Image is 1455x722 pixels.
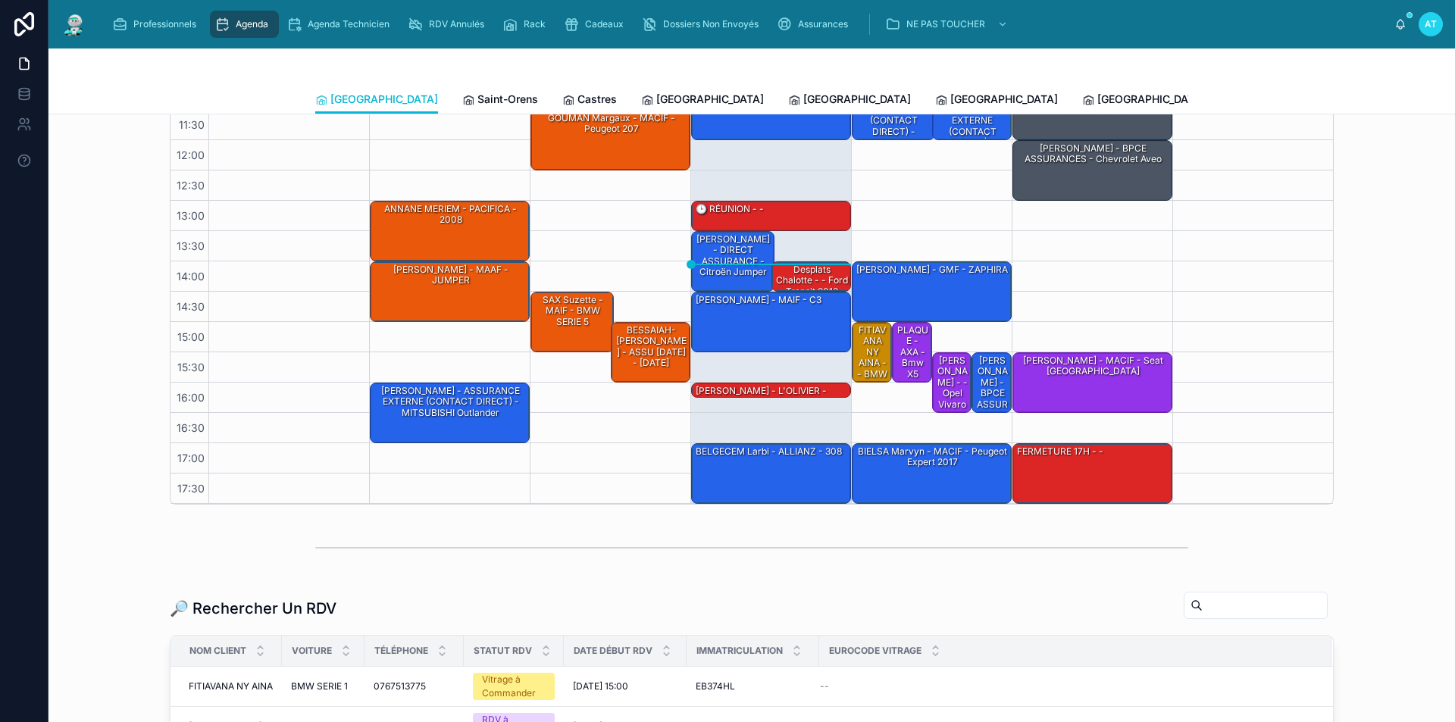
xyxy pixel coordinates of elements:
div: PLAQUE - AXA - bmw x5 [893,323,931,382]
div: Vitrage à Commander [482,673,546,700]
div: [PERSON_NAME] - GMF - ZAPHIRA [855,263,1009,277]
span: 12:00 [173,148,208,161]
div: BELGECEM Larbi - ALLIANZ - 308 [694,445,843,458]
div: GOUMAN Margaux - MACIF - Peugeot 207 [533,111,689,136]
div: [PERSON_NAME] - DIRECT ASSURANCE - Citroën jumper [694,233,773,280]
div: [PERSON_NAME] - MACIF - seat [GEOGRAPHIC_DATA] [1015,354,1171,379]
a: [DATE] 15:00 [573,680,677,692]
span: 17:30 [174,482,208,495]
div: 🕒 RÉUNION - - [694,202,765,216]
a: BMW SERIE 1 [291,680,355,692]
span: [GEOGRAPHIC_DATA] [330,92,438,107]
span: 15:30 [174,361,208,374]
span: AT [1425,18,1437,30]
div: [PERSON_NAME] - BPCE ASSURANCES - Chevrolet aveo [1013,141,1172,200]
div: FITIAVANA NY AINA - - BMW SERIE 1 [853,323,891,382]
span: Date Début RDV [574,645,652,657]
a: EB374HL [696,680,810,692]
a: -- [820,680,1313,692]
h1: 🔎 Rechercher Un RDV [170,598,336,619]
a: [GEOGRAPHIC_DATA] [641,86,764,116]
div: PLAQUE - AXA - bmw x5 [895,323,931,381]
div: [PERSON_NAME] - BPCE ASSURANCES - C4 [972,353,1011,412]
div: 🕒 RÉUNION - - [692,202,850,230]
span: Agenda [236,18,268,30]
a: [GEOGRAPHIC_DATA] [315,86,438,114]
div: [PERSON_NAME] - MAIF - C3 [692,292,850,352]
span: NE PAS TOUCHER [906,18,985,30]
span: [GEOGRAPHIC_DATA] [656,92,764,107]
div: [PERSON_NAME] - MAIF - C3 [694,293,823,307]
div: BESSAIAH-[PERSON_NAME] - ASSU [DATE] - [DATE] [612,323,690,382]
div: GOUMAN Margaux - MACIF - Peugeot 207 [531,111,690,170]
span: Assurances [798,18,848,30]
div: FERMETURE 17H - - [1015,445,1105,458]
span: 16:00 [173,391,208,404]
a: Cadeaux [559,11,634,38]
span: 16:30 [173,421,208,434]
div: [PERSON_NAME] - - opel vivaro [935,354,971,411]
a: Vitrage à Commander [473,673,555,700]
div: [PERSON_NAME] - MAAF - JUMPER [371,262,529,321]
a: Saint-Orens [462,86,538,116]
span: 0767513775 [374,680,426,692]
span: 15:00 [174,330,208,343]
div: desplats chalotte - - ford transit 2013 mk6 [772,262,851,291]
a: Agenda [210,11,279,38]
span: Castres [577,92,617,107]
div: SAX Suzette - MAIF - BMW SERIE 5 [533,293,612,329]
div: [PERSON_NAME] - GMF - ZAPHIRA [853,262,1011,321]
div: ANNANE MERIEM - PACIFICA - 2008 [373,202,528,227]
div: BIELSA Marvyn - MACIF - Peugeot Expert 2017 [853,444,1011,503]
div: [PERSON_NAME] - ASSURANCE EXTERNE (CONTACT DIRECT) - MITSUBISHI Outlander [373,384,528,420]
a: [GEOGRAPHIC_DATA] [788,86,911,116]
div: [PERSON_NAME] - BPCE ASSURANCES - C4 [975,354,1010,433]
div: [PERSON_NAME] - MAAF - JUMPER [373,263,528,288]
span: RDV Annulés [429,18,484,30]
span: 14:00 [173,270,208,283]
span: Eurocode Vitrage [829,645,921,657]
span: 13:30 [173,239,208,252]
div: ANNANE MERIEM - PACIFICA - 2008 [371,202,529,261]
span: Nom Client [189,645,246,657]
div: BIELSA Marvyn - MACIF - Peugeot Expert 2017 [855,445,1010,470]
a: Dossiers Non Envoyés [637,11,769,38]
div: [PERSON_NAME] - L'OLIVIER - [692,383,850,399]
div: BELGECEM Larbi - ALLIANZ - 308 [692,444,850,503]
div: [PERSON_NAME] - ASSURANCE EXTERNE (CONTACT DIRECT) - PEUGEOT Partner [855,81,934,161]
a: Professionnels [108,11,207,38]
span: EB374HL [696,680,735,692]
img: App logo [61,12,88,36]
a: RDV Annulés [403,11,495,38]
span: Dossiers Non Envoyés [663,18,759,30]
span: [GEOGRAPHIC_DATA] [803,92,911,107]
div: FITIAVANA NY AINA - - BMW SERIE 1 [855,323,890,392]
span: 17:00 [174,452,208,464]
a: FITIAVANA NY AINA [189,680,273,692]
a: 0767513775 [374,680,455,692]
a: Castres [562,86,617,116]
span: [GEOGRAPHIC_DATA] [1097,92,1205,107]
span: Agenda Technicien [308,18,390,30]
a: Agenda Technicien [282,11,400,38]
span: 13:00 [173,209,208,222]
span: [DATE] 15:00 [573,680,628,692]
div: [PERSON_NAME] - DIRECT ASSURANCE - Citroën jumper [692,232,774,291]
div: desplats chalotte - - ford transit 2013 mk6 [774,263,850,310]
a: [GEOGRAPHIC_DATA] [1082,86,1205,116]
div: [PERSON_NAME] - MACIF - seat [GEOGRAPHIC_DATA] [1013,353,1172,412]
div: [PERSON_NAME] - ASSURANCE EXTERNE (CONTACT DIRECT) - MITSUBISHI Outlander [371,383,529,442]
a: Rack [498,11,556,38]
div: SAX Suzette - MAIF - BMW SERIE 5 [531,292,613,352]
div: [PERSON_NAME] - L'OLIVIER - [694,384,828,398]
div: HICHAM CHAJARI - ASSURANCE EXTERNE (CONTACT DIRECT) - Mercedes Classe A [935,81,1011,171]
a: NE PAS TOUCHER [881,11,1015,38]
span: Statut RDV [474,645,532,657]
div: [PERSON_NAME] - BPCE ASSURANCES - Chevrolet aveo [1015,142,1171,167]
span: 12:30 [173,179,208,192]
span: 14:30 [173,300,208,313]
span: [GEOGRAPHIC_DATA] [950,92,1058,107]
a: Assurances [772,11,859,38]
span: -- [820,680,829,692]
